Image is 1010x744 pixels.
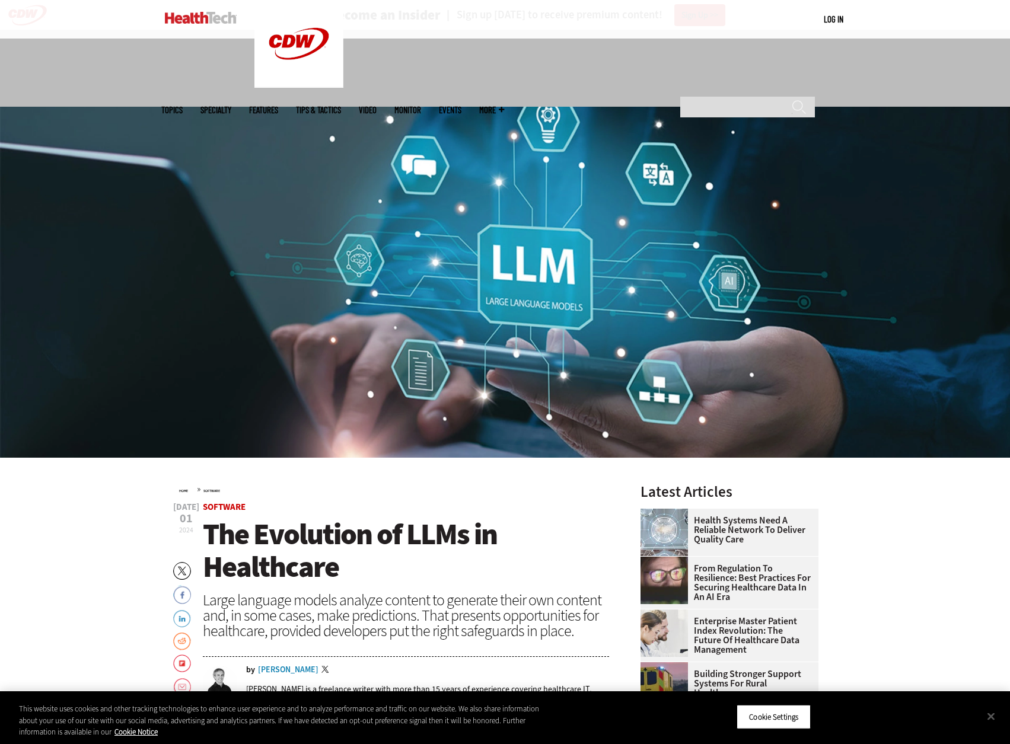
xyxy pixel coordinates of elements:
[165,12,237,24] img: Home
[641,662,688,710] img: ambulance driving down country road at sunset
[978,703,1004,729] button: Close
[203,515,497,586] span: The Evolution of LLMs in Healthcare
[173,503,199,512] span: [DATE]
[114,727,158,737] a: More information about your privacy
[641,509,688,556] img: Healthcare networking
[179,484,610,494] div: »
[641,617,811,654] a: Enterprise Master Patient Index Revolution: The Future of Healthcare Data Management
[161,106,183,114] span: Topics
[19,703,556,738] div: This website uses cookies and other tracking technologies to enhance user experience and to analy...
[641,662,694,672] a: ambulance driving down country road at sunset
[641,509,694,518] a: Healthcare networking
[179,488,188,493] a: Home
[641,484,818,499] h3: Latest Articles
[439,106,461,114] a: Events
[641,557,694,566] a: woman wearing glasses looking at healthcare data on screen
[641,516,811,544] a: Health Systems Need a Reliable Network To Deliver Quality Care
[321,666,332,675] a: Twitter
[203,592,610,638] div: Large language models analyze content to generate their own content and, in some cases, make pred...
[200,106,231,114] span: Specialty
[824,13,843,25] div: User menu
[203,488,220,493] a: Software
[824,14,843,24] a: Log in
[394,106,421,114] a: MonITor
[203,501,246,513] a: Software
[641,557,688,604] img: woman wearing glasses looking at healthcare data on screen
[359,106,377,114] a: Video
[641,669,811,698] a: Building Stronger Support Systems for Rural Healthcare
[173,513,199,525] span: 01
[296,106,341,114] a: Tips & Tactics
[246,666,255,674] span: by
[479,106,504,114] span: More
[258,666,318,674] a: [PERSON_NAME]
[203,666,237,700] img: Brian Eastwood
[641,564,811,602] a: From Regulation to Resilience: Best Practices for Securing Healthcare Data in an AI Era
[249,106,278,114] a: Features
[737,704,811,729] button: Cookie Settings
[179,525,193,535] span: 2024
[246,684,610,706] p: [PERSON_NAME] is a freelance writer with more than 15 years of experience covering healthcare IT,...
[641,609,688,657] img: medical researchers look at data on desktop monitor
[641,609,694,619] a: medical researchers look at data on desktop monitor
[254,78,343,91] a: CDW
